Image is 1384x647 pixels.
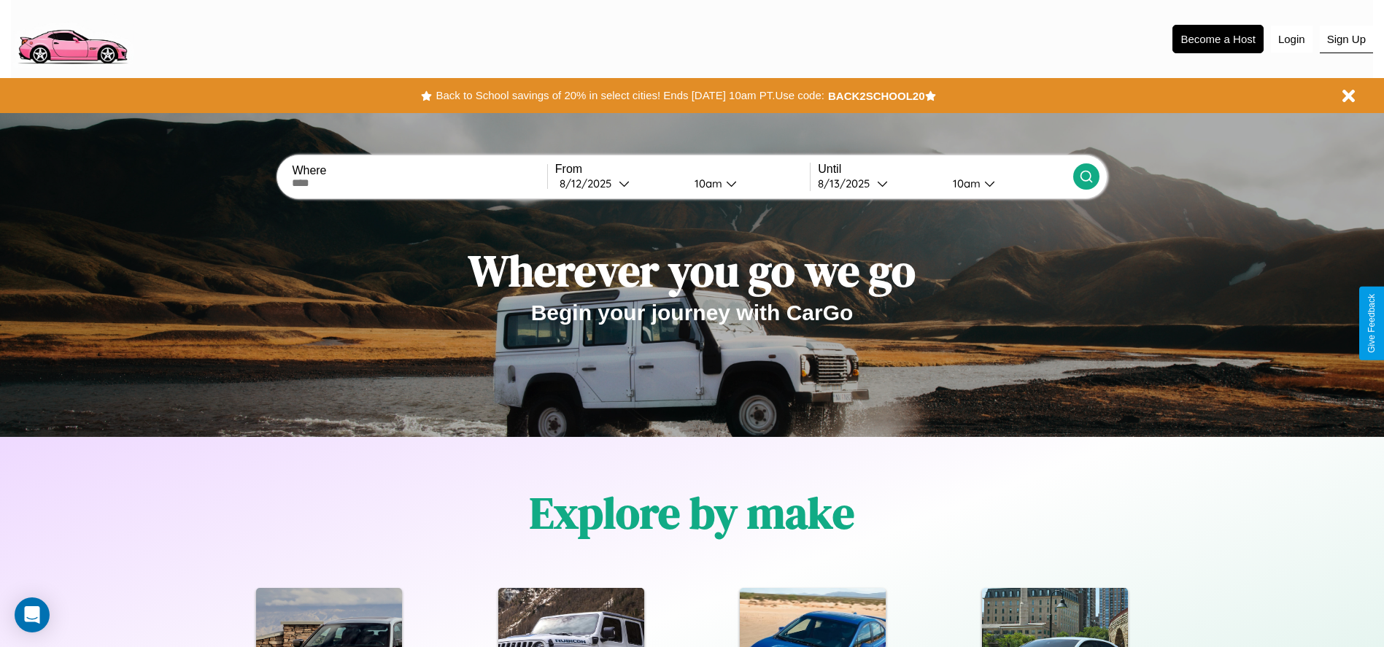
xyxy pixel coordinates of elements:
div: Open Intercom Messenger [15,597,50,632]
button: Sign Up [1320,26,1373,53]
div: 8 / 12 / 2025 [560,177,619,190]
img: logo [11,7,134,68]
b: BACK2SCHOOL20 [828,90,925,102]
div: Give Feedback [1366,294,1377,353]
button: 10am [941,176,1073,191]
button: 8/12/2025 [555,176,683,191]
div: 10am [946,177,984,190]
label: Where [292,164,546,177]
label: Until [818,163,1072,176]
button: Login [1271,26,1313,53]
div: 8 / 13 / 2025 [818,177,877,190]
h1: Explore by make [530,483,854,543]
button: Become a Host [1172,25,1264,53]
button: 10am [683,176,811,191]
div: 10am [687,177,726,190]
label: From [555,163,810,176]
button: Back to School savings of 20% in select cities! Ends [DATE] 10am PT.Use code: [432,85,827,106]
